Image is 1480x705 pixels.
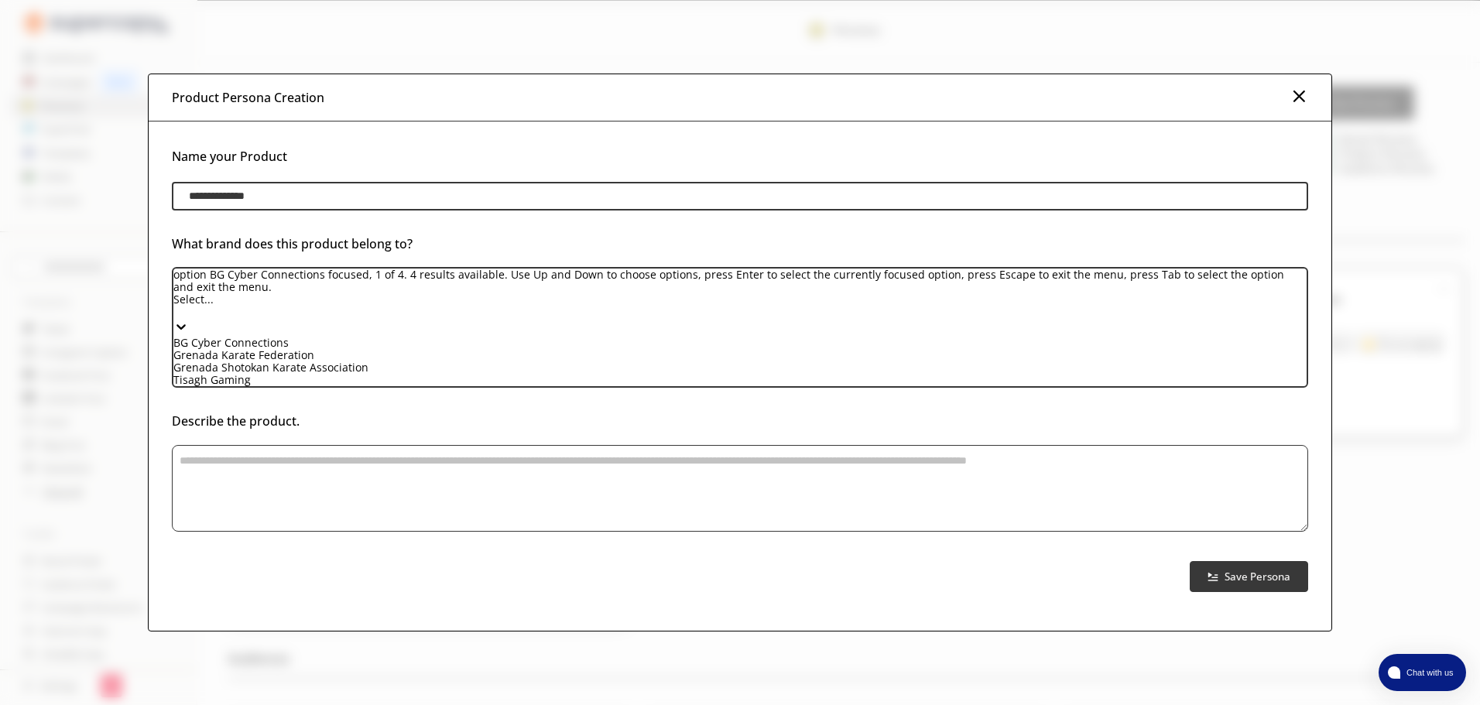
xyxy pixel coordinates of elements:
[173,349,1307,361] div: Grenada Karate Federation
[172,182,1308,210] input: product-persona-input-input
[172,145,1308,168] h3: Name your Product
[1400,666,1457,679] span: Chat with us
[173,267,1284,294] span: option BG Cyber Connections focused, 1 of 4. 4 results available. Use Up and Down to choose optio...
[172,445,1308,532] textarea: product-persona-input-textarea
[172,409,1308,433] h3: Describe the product.
[172,232,1308,255] h3: What brand does this product belong to?
[1190,561,1308,592] button: Save Persona
[1290,87,1308,105] img: Close
[1379,654,1466,691] button: atlas-launcher
[173,361,1307,374] div: Grenada Shotokan Karate Association
[173,293,1307,306] div: Select...
[173,337,1307,349] div: BG Cyber Connections
[1290,87,1308,108] button: Close
[173,374,1307,386] div: Tisagh Gaming
[172,86,324,109] h3: Product Persona Creation
[1225,570,1290,584] b: Save Persona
